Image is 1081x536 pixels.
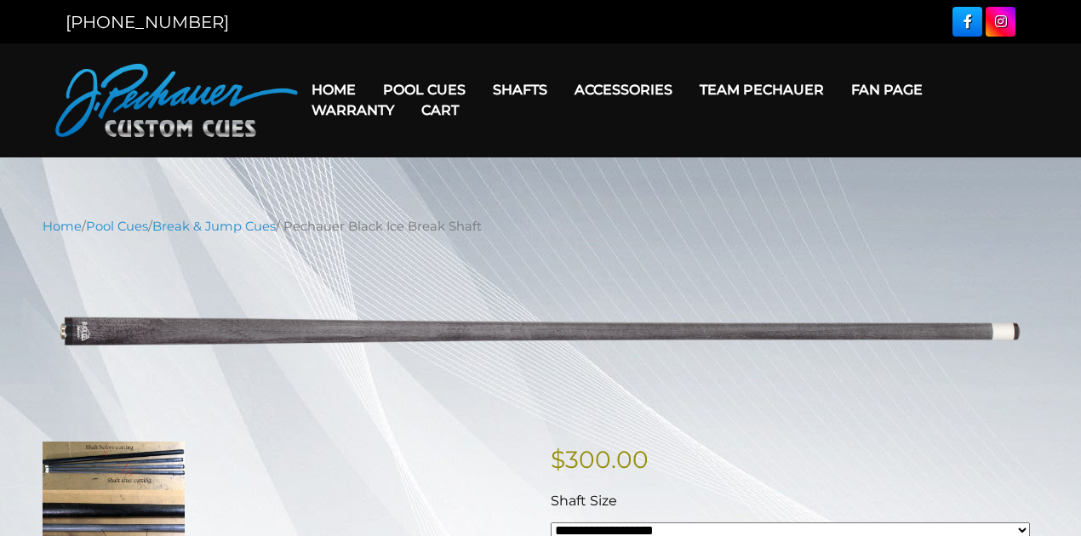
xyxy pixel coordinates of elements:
a: Accessories [561,68,686,111]
a: Fan Page [838,68,936,111]
a: Pool Cues [369,68,479,111]
span: $ [551,445,565,474]
a: Team Pechauer [686,68,838,111]
a: Shafts [479,68,561,111]
span: Shaft Size [551,493,617,509]
bdi: 300.00 [551,445,649,474]
a: Break & Jump Cues [152,219,276,234]
a: Home [43,219,82,234]
a: Cart [408,88,472,132]
img: Pechauer Custom Cues [55,64,298,137]
a: Home [298,68,369,111]
a: Pool Cues [86,219,148,234]
img: pechauer-black-ice-break-shaft-lightened.png [43,248,1038,414]
nav: Breadcrumb [43,217,1038,236]
a: [PHONE_NUMBER] [66,12,229,32]
a: Warranty [298,88,408,132]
